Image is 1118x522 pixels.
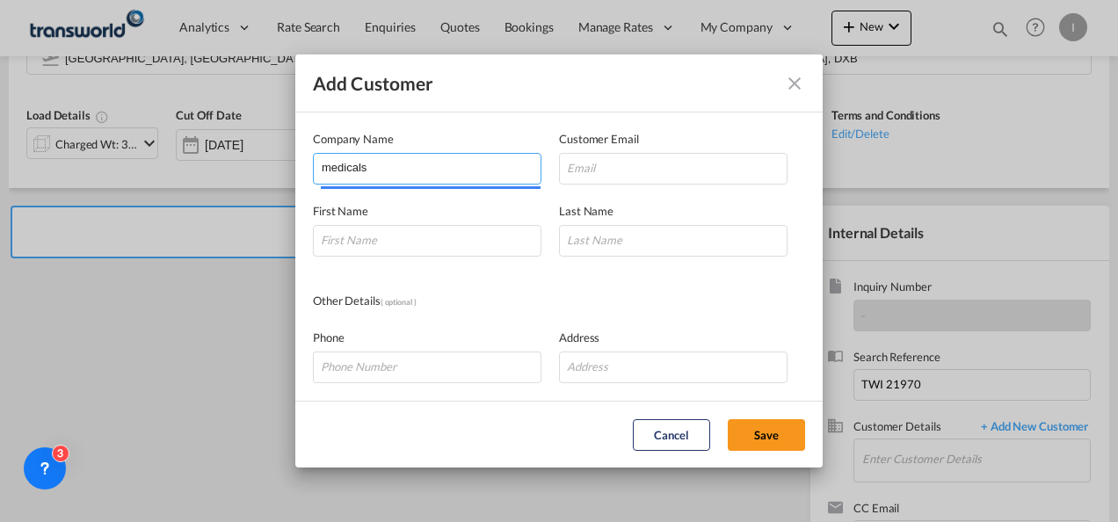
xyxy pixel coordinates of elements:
[728,419,805,451] button: Save
[313,132,394,146] span: Company Name
[295,54,823,468] md-dialog: Add Customer Company ...
[313,72,347,94] span: Add
[351,72,433,94] span: Customer
[313,292,559,311] div: Other Details
[777,66,812,101] button: icon-close
[559,204,613,218] span: Last Name
[559,330,599,344] span: Address
[313,204,368,218] span: First Name
[559,153,788,185] input: Email
[313,330,345,344] span: Phone
[381,297,417,307] span: ( optional )
[322,154,541,180] input: Company
[313,225,541,257] input: First Name
[633,419,710,451] button: Cancel
[313,352,541,383] input: Phone Number
[559,352,788,383] input: Address
[559,132,639,146] span: Customer Email
[784,73,805,94] md-icon: icon-close
[559,225,788,257] input: Last Name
